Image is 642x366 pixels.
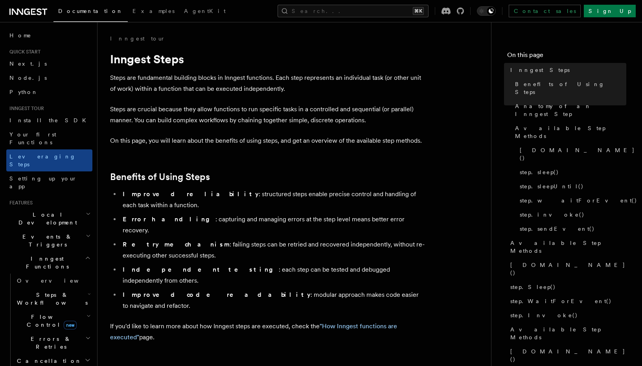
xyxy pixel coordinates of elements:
a: step.sleepUntil() [517,179,626,193]
p: Steps are crucial because they allow functions to run specific tasks in a controlled and sequenti... [110,104,425,126]
strong: Retry mechanism [123,241,230,248]
button: Inngest Functions [6,252,92,274]
span: step.WaitForEvent() [510,297,612,305]
span: Quick start [6,49,40,55]
span: Setting up your app [9,175,77,189]
kbd: ⌘K [413,7,424,15]
button: Toggle dark mode [477,6,496,16]
button: Errors & Retries [14,332,92,354]
li: : failing steps can be retried and recovered independently, without re-executing other successful... [120,239,425,261]
li: : capturing and managing errors at the step level means better error recovery. [120,214,425,236]
span: Inngest tour [6,105,44,112]
span: Leveraging Steps [9,153,76,167]
span: Flow Control [14,313,86,329]
span: Node.js [9,75,47,81]
a: Home [6,28,92,42]
a: Your first Functions [6,127,92,149]
strong: Independent testing [123,266,279,273]
a: Install the SDK [6,113,92,127]
a: Anatomy of an Inngest Step [512,99,626,121]
a: Available Step Methods [507,322,626,344]
p: On this page, you will learn about the benefits of using steps, and get an overview of the availa... [110,135,425,146]
span: Events & Triggers [6,233,86,248]
a: Available Step Methods [512,121,626,143]
a: Next.js [6,57,92,71]
span: Examples [132,8,175,14]
span: AgentKit [184,8,226,14]
li: : modular approach makes code easier to navigate and refactor. [120,289,425,311]
h1: Inngest Steps [110,52,425,66]
button: Flow Controlnew [14,310,92,332]
a: Examples [128,2,179,21]
button: Events & Triggers [6,230,92,252]
span: Errors & Retries [14,335,85,351]
a: step.Invoke() [507,308,626,322]
a: Inngest tour [110,35,165,42]
p: Steps are fundamental building blocks in Inngest functions. Each step represents an individual ta... [110,72,425,94]
a: Sign Up [584,5,636,17]
button: Search...⌘K [278,5,429,17]
span: Next.js [9,61,47,67]
span: step.Sleep() [510,283,556,291]
span: step.sendEvent() [520,225,595,233]
a: Overview [14,274,92,288]
a: Documentation [53,2,128,22]
span: Local Development [6,211,86,226]
a: AgentKit [179,2,230,21]
span: Available Step Methods [515,124,626,140]
span: [DOMAIN_NAME]() [510,348,626,363]
a: Benefits of Using Steps [512,77,626,99]
span: Available Step Methods [510,326,626,341]
a: Benefits of Using Steps [110,171,210,182]
span: Benefits of Using Steps [515,80,626,96]
span: Overview [17,278,98,284]
li: : each step can be tested and debugged independently from others. [120,264,425,286]
a: step.sleep() [517,165,626,179]
li: : structured steps enable precise control and handling of each task within a function. [120,189,425,211]
span: Python [9,89,38,95]
a: Inngest Steps [507,63,626,77]
h4: On this page [507,50,626,63]
a: [DOMAIN_NAME]() [517,143,626,165]
strong: Improved reliability [123,190,259,198]
a: step.waitForEvent() [517,193,626,208]
a: Contact sales [509,5,581,17]
span: Your first Functions [9,131,56,145]
strong: Error handling [123,215,215,223]
span: Cancellation [14,357,82,365]
span: Install the SDK [9,117,91,123]
a: step.sendEvent() [517,222,626,236]
button: Steps & Workflows [14,288,92,310]
span: Anatomy of an Inngest Step [515,102,626,118]
span: step.waitForEvent() [520,197,637,204]
a: step.Sleep() [507,280,626,294]
span: [DOMAIN_NAME]() [510,261,626,277]
a: Python [6,85,92,99]
a: [DOMAIN_NAME]() [507,258,626,280]
a: Setting up your app [6,171,92,193]
span: Inngest Steps [510,66,570,74]
span: step.sleep() [520,168,559,176]
a: Available Step Methods [507,236,626,258]
span: Features [6,200,33,206]
span: step.invoke() [520,211,585,219]
span: Home [9,31,31,39]
span: new [64,321,77,329]
a: step.WaitForEvent() [507,294,626,308]
span: step.Invoke() [510,311,578,319]
span: step.sleepUntil() [520,182,584,190]
a: step.invoke() [517,208,626,222]
span: Steps & Workflows [14,291,88,307]
p: If you'd like to learn more about how Inngest steps are executed, check the page. [110,321,425,343]
span: Inngest Functions [6,255,85,270]
a: Node.js [6,71,92,85]
span: Documentation [58,8,123,14]
strong: Improved code readability [123,291,311,298]
a: Leveraging Steps [6,149,92,171]
span: [DOMAIN_NAME]() [520,146,635,162]
span: Available Step Methods [510,239,626,255]
button: Local Development [6,208,92,230]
